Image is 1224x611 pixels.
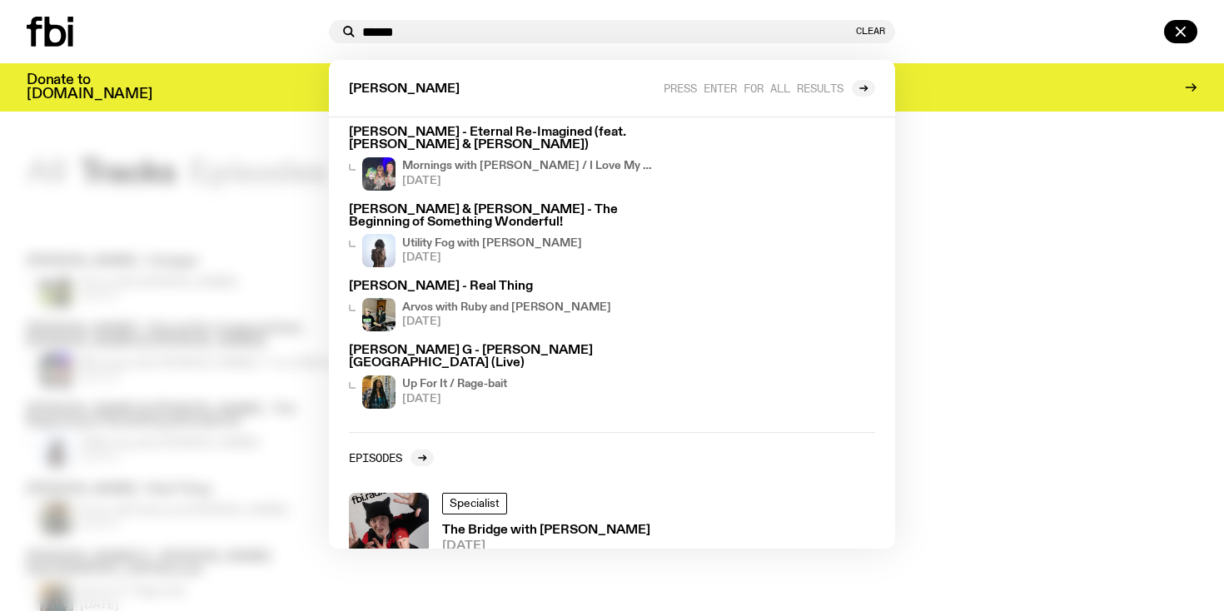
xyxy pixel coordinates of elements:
img: A selfie of Dyan Tai, Ninajirachi and Jim. [362,157,396,191]
img: Cover of Leese's album Δ [362,234,396,267]
a: [PERSON_NAME] - Eternal Re-Imagined (feat. [PERSON_NAME] & [PERSON_NAME])A selfie of Dyan Tai, Ni... [342,120,662,196]
span: Press enter for all results [664,82,843,94]
span: [DATE] [402,316,611,327]
a: [PERSON_NAME] - Real ThingRuby wears a Collarbones t shirt and pretends to play the DJ decks, Al ... [342,274,662,338]
span: [DATE] [402,176,655,186]
span: [DATE] [442,540,650,553]
a: Press enter for all results [664,80,875,97]
h3: Donate to [DOMAIN_NAME] [27,73,152,102]
h4: Arvos with Ruby and [PERSON_NAME] [402,302,611,313]
a: [PERSON_NAME] & [PERSON_NAME] - The Beginning of Something Wonderful!Cover of Leese's album ΔUtil... [342,197,662,274]
h2: Episodes [349,451,402,464]
button: Clear [856,27,885,36]
img: Ify - a Brown Skin girl with black braided twists, looking up to the side with her tongue stickin... [362,375,396,409]
span: [PERSON_NAME] [349,83,460,96]
h3: The Bridge with [PERSON_NAME] [442,524,650,537]
h3: [PERSON_NAME] G - [PERSON_NAME][GEOGRAPHIC_DATA] (Live) [349,345,655,370]
h4: Up For It / Rage-bait [402,379,507,390]
a: Episodes [349,450,434,466]
h3: [PERSON_NAME] - Eternal Re-Imagined (feat. [PERSON_NAME] & [PERSON_NAME]) [349,127,655,152]
h3: [PERSON_NAME] & [PERSON_NAME] - The Beginning of Something Wonderful! [349,204,655,229]
span: [DATE] [402,252,582,263]
img: Ruby wears a Collarbones t shirt and pretends to play the DJ decks, Al sings into a pringles can.... [362,298,396,331]
h3: [PERSON_NAME] - Real Thing [349,281,655,293]
span: [DATE] [402,394,507,405]
h4: Mornings with [PERSON_NAME] / I Love My Computer :3 [402,161,655,171]
a: [PERSON_NAME] G - [PERSON_NAME][GEOGRAPHIC_DATA] (Live)Ify - a Brown Skin girl with black braided... [342,338,662,415]
h4: Utility Fog with [PERSON_NAME] [402,238,582,249]
a: SpecialistThe Bridge with [PERSON_NAME][DATE] [342,486,882,579]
